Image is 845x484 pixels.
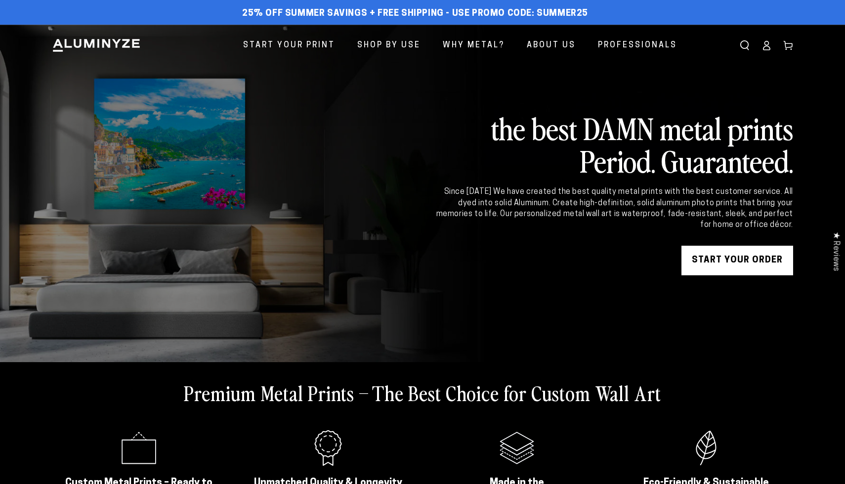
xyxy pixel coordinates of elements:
span: Why Metal? [443,38,505,53]
a: Start Your Print [236,33,342,59]
summary: Search our site [734,35,756,56]
a: Professionals [591,33,684,59]
h2: the best DAMN metal prints Period. Guaranteed. [434,112,793,177]
a: START YOUR Order [681,246,793,275]
span: About Us [527,38,576,53]
h2: Premium Metal Prints – The Best Choice for Custom Wall Art [184,380,661,406]
span: Shop By Use [357,38,421,53]
a: About Us [519,33,583,59]
div: Since [DATE] We have created the best quality metal prints with the best customer service. All dy... [434,186,793,231]
span: 25% off Summer Savings + Free Shipping - Use Promo Code: SUMMER25 [242,8,588,19]
div: Click to open Judge.me floating reviews tab [826,224,845,279]
a: Why Metal? [435,33,512,59]
span: Professionals [598,38,677,53]
a: Shop By Use [350,33,428,59]
img: Aluminyze [52,38,141,53]
span: Start Your Print [243,38,335,53]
